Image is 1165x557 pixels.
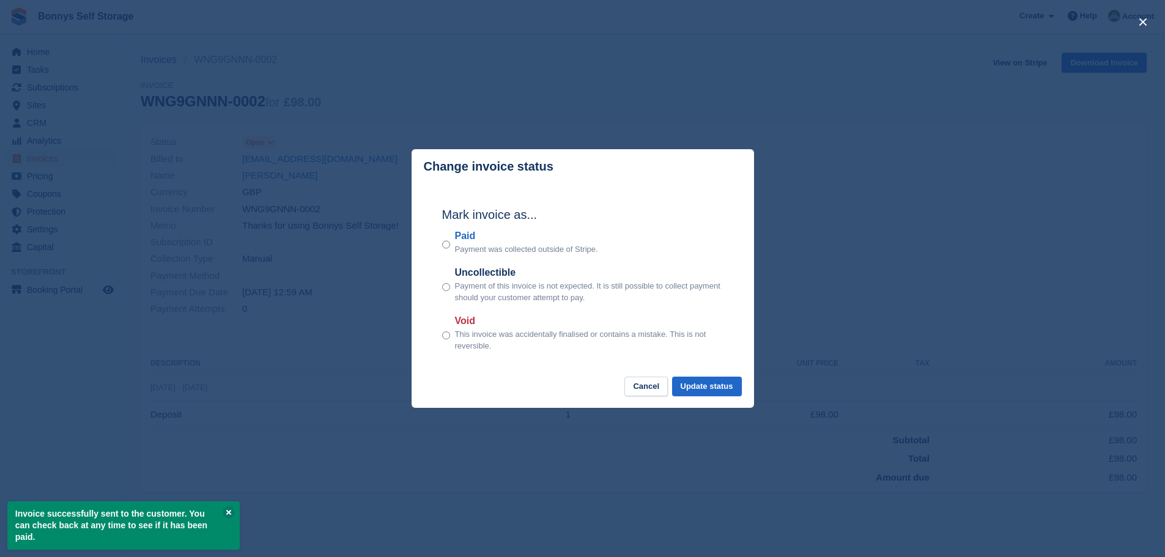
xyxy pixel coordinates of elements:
label: Paid [455,229,598,243]
p: Payment of this invoice is not expected. It is still possible to collect payment should your cust... [455,280,723,304]
h2: Mark invoice as... [442,205,723,224]
button: Update status [672,377,742,397]
p: Invoice successfully sent to the customer. You can check back at any time to see if it has been p... [7,501,240,550]
label: Void [455,314,723,328]
label: Uncollectible [455,265,723,280]
p: This invoice was accidentally finalised or contains a mistake. This is not reversible. [455,328,723,352]
button: Cancel [624,377,668,397]
button: close [1133,12,1153,32]
p: Payment was collected outside of Stripe. [455,243,598,256]
p: Change invoice status [424,160,553,174]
